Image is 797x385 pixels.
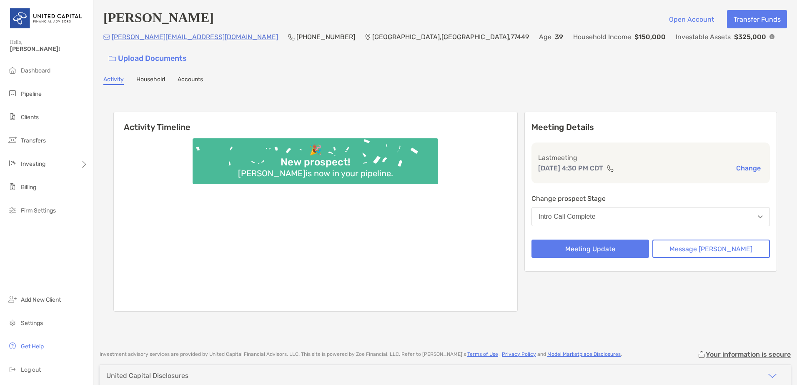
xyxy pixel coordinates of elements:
[103,76,124,85] a: Activity
[652,240,770,258] button: Message [PERSON_NAME]
[10,45,88,52] span: [PERSON_NAME]!
[21,114,39,121] span: Clients
[103,50,192,67] a: Upload Documents
[365,34,371,40] img: Location Icon
[103,10,214,28] h4: [PERSON_NAME]
[769,34,774,39] img: Info Icon
[21,366,41,373] span: Log out
[8,364,18,374] img: logout icon
[538,152,763,163] p: Last meeting
[607,165,614,172] img: communication type
[676,32,731,42] p: Investable Assets
[8,294,18,304] img: add_new_client icon
[539,213,596,220] div: Intro Call Complete
[758,215,763,218] img: Open dropdown arrow
[8,317,18,327] img: settings icon
[531,207,770,226] button: Intro Call Complete
[100,351,622,357] p: Investment advisory services are provided by United Capital Financial Advisors, LLC . This site i...
[538,163,603,173] p: [DATE] 4:30 PM CDT
[109,56,116,62] img: button icon
[10,3,83,33] img: United Capital Logo
[734,164,763,172] button: Change
[634,32,666,42] p: $150,000
[767,371,777,381] img: icon arrow
[21,320,43,327] span: Settings
[531,193,770,204] p: Change prospect Stage
[103,35,110,40] img: Email Icon
[8,88,18,98] img: pipeline icon
[235,168,396,178] div: [PERSON_NAME] is now in your pipeline.
[8,182,18,192] img: billing icon
[288,34,295,40] img: Phone Icon
[8,135,18,145] img: transfers icon
[306,144,325,156] div: 🎉
[8,205,18,215] img: firm-settings icon
[573,32,631,42] p: Household Income
[662,10,720,28] button: Open Account
[531,240,649,258] button: Meeting Update
[114,112,517,132] h6: Activity Timeline
[21,67,50,74] span: Dashboard
[21,184,36,191] span: Billing
[21,296,61,303] span: Add New Client
[21,207,56,214] span: Firm Settings
[727,10,787,28] button: Transfer Funds
[296,32,355,42] p: [PHONE_NUMBER]
[21,343,44,350] span: Get Help
[372,32,529,42] p: [GEOGRAPHIC_DATA] , [GEOGRAPHIC_DATA] , 77449
[8,158,18,168] img: investing icon
[734,32,766,42] p: $325,000
[21,90,42,97] span: Pipeline
[277,156,353,168] div: New prospect!
[706,350,791,358] p: Your information is secure
[178,76,203,85] a: Accounts
[136,76,165,85] a: Household
[8,112,18,122] img: clients icon
[8,341,18,351] img: get-help icon
[502,351,536,357] a: Privacy Policy
[8,65,18,75] img: dashboard icon
[106,372,188,380] div: United Capital Disclosures
[555,32,563,42] p: 39
[531,122,770,132] p: Meeting Details
[539,32,551,42] p: Age
[547,351,621,357] a: Model Marketplace Disclosures
[21,160,45,167] span: Investing
[112,32,278,42] p: [PERSON_NAME][EMAIL_ADDRESS][DOMAIN_NAME]
[21,137,46,144] span: Transfers
[467,351,498,357] a: Terms of Use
